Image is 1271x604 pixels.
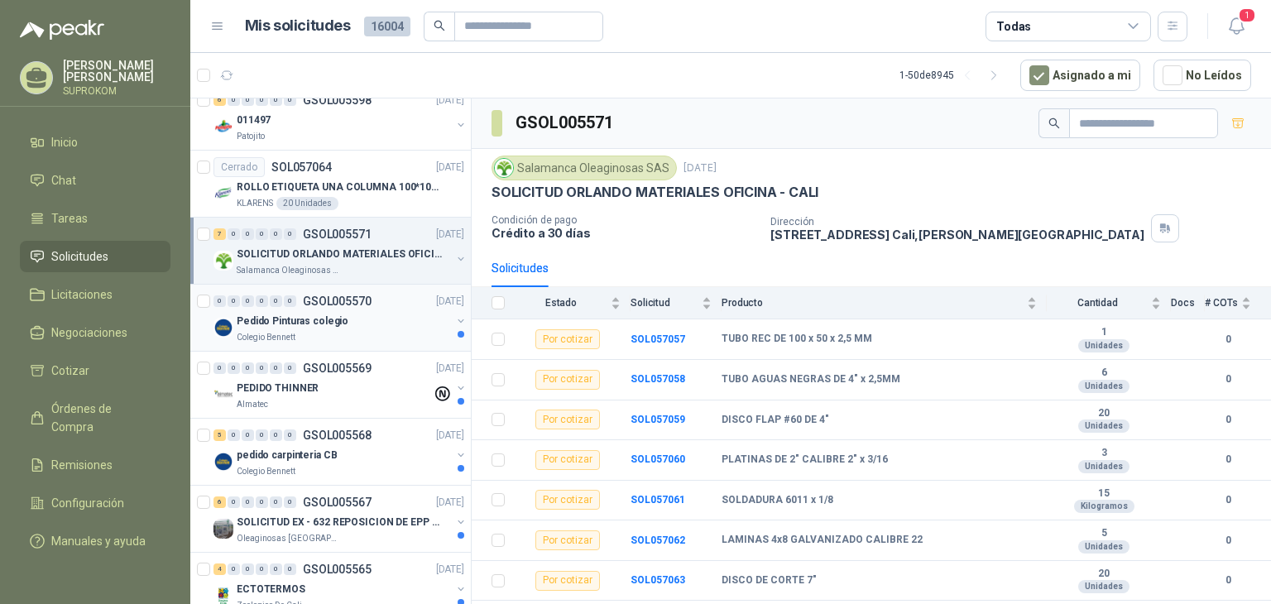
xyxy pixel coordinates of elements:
[237,448,337,463] p: pedido carpinteria CB
[1205,412,1251,428] b: 0
[284,94,296,106] div: 0
[213,157,265,177] div: Cerrado
[492,156,677,180] div: Salamanca Oleaginosas SAS
[256,563,268,575] div: 0
[492,226,757,240] p: Crédito a 30 días
[535,571,600,591] div: Por cotizar
[228,563,240,575] div: 0
[237,532,341,545] p: Oleaginosas [GEOGRAPHIC_DATA][PERSON_NAME]
[270,362,282,374] div: 0
[1047,487,1161,501] b: 15
[256,295,268,307] div: 0
[213,358,468,411] a: 0 0 0 0 0 0 GSOL005569[DATE] Company LogoPEDIDO THINNERAlmatec
[242,429,254,441] div: 0
[722,333,872,346] b: TUBO REC DE 100 x 50 x 2,5 MM
[899,62,1007,89] div: 1 - 50 de 8945
[270,496,282,508] div: 0
[631,414,685,425] b: SOL057059
[270,295,282,307] div: 0
[722,534,923,547] b: LAMINAS 4x8 GALVANIZADO CALIBRE 22
[242,362,254,374] div: 0
[436,227,464,242] p: [DATE]
[364,17,410,36] span: 16004
[303,496,372,508] p: GSOL005567
[303,228,372,240] p: GSOL005571
[20,487,170,519] a: Configuración
[1221,12,1251,41] button: 1
[228,228,240,240] div: 0
[228,295,240,307] div: 0
[237,314,348,329] p: Pedido Pinturas colegio
[237,331,295,344] p: Colegio Bennett
[631,534,685,546] a: SOL057062
[237,130,265,143] p: Patojito
[270,563,282,575] div: 0
[495,159,513,177] img: Company Logo
[722,494,833,507] b: SOLDADURA 6011 x 1/8
[190,151,471,218] a: CerradoSOL057064[DATE] Company LogoROLLO ETIQUETA UNA COLUMNA 100*100*500unKLARENS20 Unidades
[256,362,268,374] div: 0
[237,197,273,210] p: KLARENS
[242,563,254,575] div: 0
[631,287,722,319] th: Solicitud
[237,381,319,396] p: PEDIDO THINNER
[303,563,372,575] p: GSOL005565
[722,297,1024,309] span: Producto
[51,532,146,550] span: Manuales y ayuda
[436,495,464,511] p: [DATE]
[228,362,240,374] div: 0
[436,361,464,376] p: [DATE]
[1078,540,1130,554] div: Unidades
[436,562,464,578] p: [DATE]
[434,20,445,31] span: search
[228,429,240,441] div: 0
[631,373,685,385] b: SOL057058
[996,17,1031,36] div: Todas
[270,228,282,240] div: 0
[284,362,296,374] div: 0
[303,362,372,374] p: GSOL005569
[20,525,170,557] a: Manuales y ayuda
[1205,533,1251,549] b: 0
[1205,492,1251,508] b: 0
[535,410,600,429] div: Por cotizar
[535,450,600,470] div: Por cotizar
[516,110,616,136] h3: GSOL005571
[1205,573,1251,588] b: 0
[1078,339,1130,352] div: Unidades
[1047,527,1161,540] b: 5
[722,453,888,467] b: PLATINAS DE 2" CALIBRE 2" x 3/16
[242,295,254,307] div: 0
[213,385,233,405] img: Company Logo
[436,160,464,175] p: [DATE]
[492,214,757,226] p: Condición de pago
[51,247,108,266] span: Solicitudes
[303,295,372,307] p: GSOL005570
[631,574,685,586] a: SOL057063
[770,228,1144,242] p: [STREET_ADDRESS] Cali , [PERSON_NAME][GEOGRAPHIC_DATA]
[213,251,233,271] img: Company Logo
[51,494,124,512] span: Configuración
[20,449,170,481] a: Remisiones
[51,285,113,304] span: Licitaciones
[213,228,226,240] div: 7
[213,496,226,508] div: 6
[237,465,295,478] p: Colegio Bennett
[213,492,468,545] a: 6 0 0 0 0 0 GSOL005567[DATE] Company LogoSOLICITUD EX - 632 REPOSICION DE EPP #2Oleaginosas [GEOG...
[631,494,685,506] a: SOL057061
[20,203,170,234] a: Tareas
[683,161,717,176] p: [DATE]
[1205,452,1251,467] b: 0
[213,184,233,204] img: Company Logo
[213,519,233,539] img: Company Logo
[1020,60,1140,91] button: Asignado a mi
[228,94,240,106] div: 0
[492,259,549,277] div: Solicitudes
[1205,332,1251,348] b: 0
[535,329,600,349] div: Por cotizar
[303,94,372,106] p: GSOL005598
[631,453,685,465] b: SOL057060
[515,287,631,319] th: Estado
[20,20,104,40] img: Logo peakr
